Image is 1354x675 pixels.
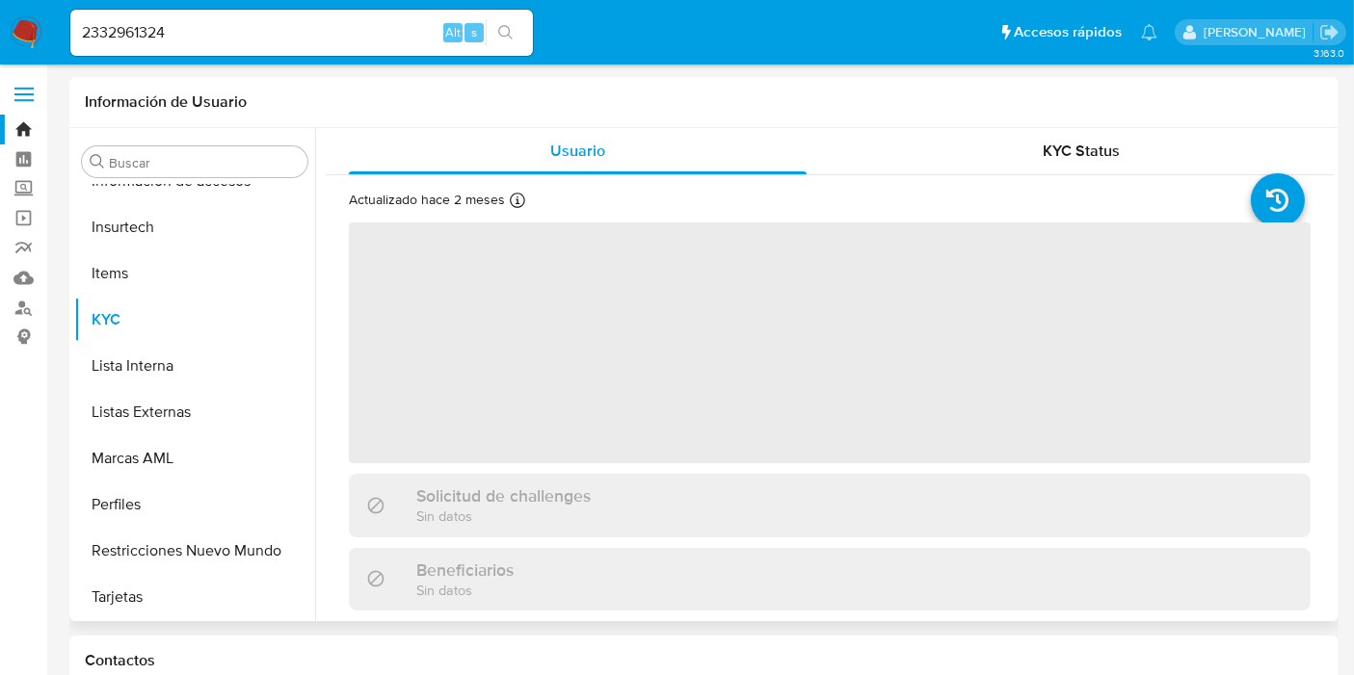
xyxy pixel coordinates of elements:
[1044,140,1121,162] span: KYC Status
[74,204,315,250] button: Insurtech
[349,191,505,209] p: Actualizado hace 2 meses
[1141,24,1157,40] a: Notificaciones
[416,581,514,599] p: Sin datos
[471,23,477,41] span: s
[74,574,315,620] button: Tarjetas
[445,23,461,41] span: Alt
[1014,22,1122,42] span: Accesos rápidos
[109,154,300,171] input: Buscar
[486,19,525,46] button: search-icon
[74,528,315,574] button: Restricciones Nuevo Mundo
[550,140,605,162] span: Usuario
[416,559,514,581] h3: Beneficiarios
[349,474,1311,536] div: Solicitud de challengesSin datos
[85,651,1323,670] h1: Contactos
[416,485,591,506] h3: Solicitud de challenges
[1319,22,1340,42] a: Salir
[74,297,315,343] button: KYC
[1204,23,1313,41] p: leonardo.alvarezortiz@mercadolibre.com.co
[74,389,315,435] button: Listas Externas
[74,343,315,389] button: Lista Interna
[349,222,1311,463] span: ‌
[74,435,315,481] button: Marcas AML
[70,20,533,45] input: Buscar usuario o caso...
[416,506,591,525] p: Sin datos
[74,250,315,297] button: Items
[85,92,247,112] h1: Información de Usuario
[74,481,315,528] button: Perfiles
[90,154,105,169] button: Buscar
[349,548,1311,610] div: BeneficiariosSin datos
